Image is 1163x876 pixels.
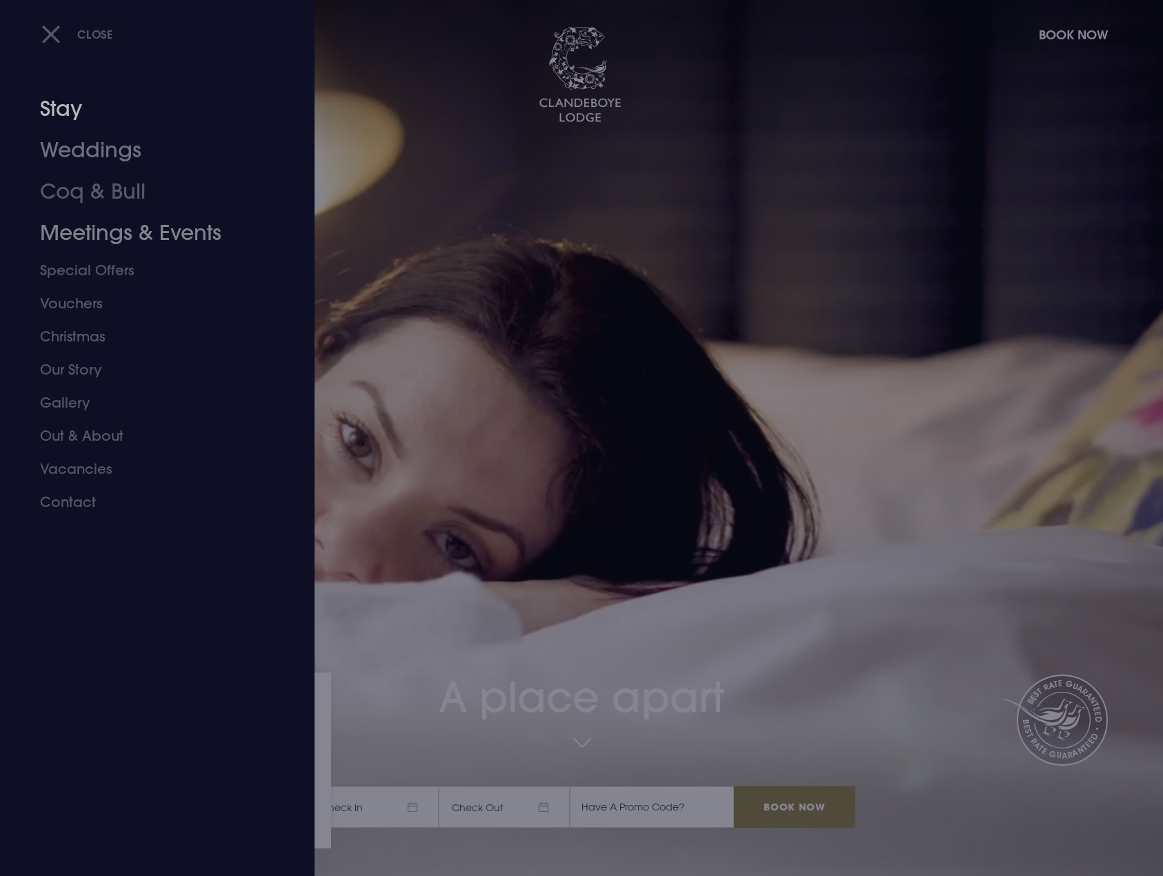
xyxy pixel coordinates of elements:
[40,287,258,320] a: Vouchers
[40,171,258,212] a: Coq & Bull
[40,130,258,171] a: Weddings
[40,320,258,353] a: Christmas
[40,254,258,287] a: Special Offers
[41,20,113,48] button: Close
[40,486,258,519] a: Contact
[40,419,258,452] a: Out & About
[40,452,258,486] a: Vacancies
[40,88,258,130] a: Stay
[40,212,258,254] a: Meetings & Events
[77,27,113,41] span: Close
[40,386,258,419] a: Gallery
[40,353,258,386] a: Our Story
